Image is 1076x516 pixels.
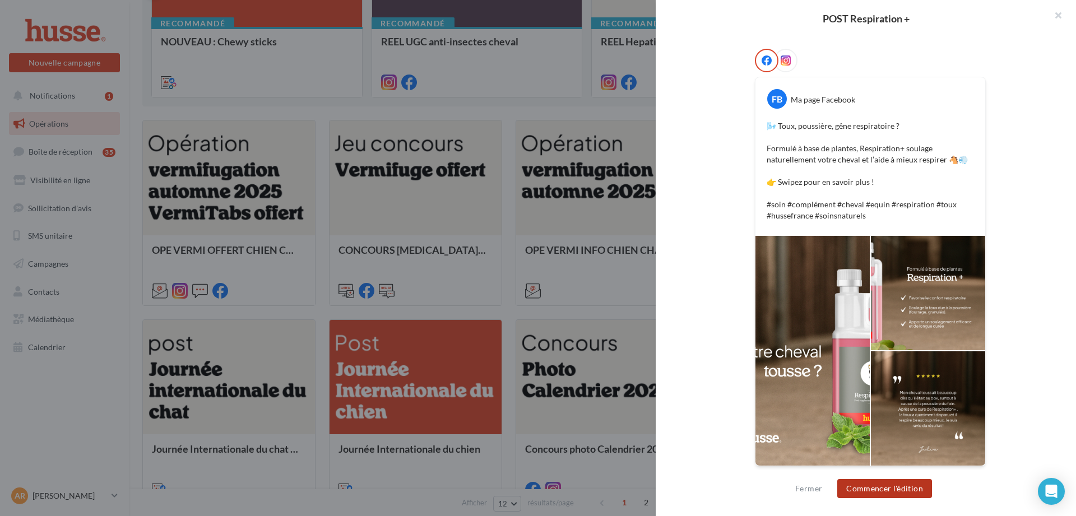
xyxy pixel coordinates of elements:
[791,94,855,105] div: Ma page Facebook
[791,482,827,495] button: Fermer
[674,13,1058,24] div: POST Respiration +
[837,479,932,498] button: Commencer l'édition
[767,89,787,109] div: FB
[755,466,986,481] div: La prévisualisation est non-contractuelle
[1038,478,1065,505] div: Open Intercom Messenger
[767,120,974,221] p: 🌬️ Toux, poussière, gêne respiratoire ? Formulé à base de plantes, Respiration+ soulage naturelle...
